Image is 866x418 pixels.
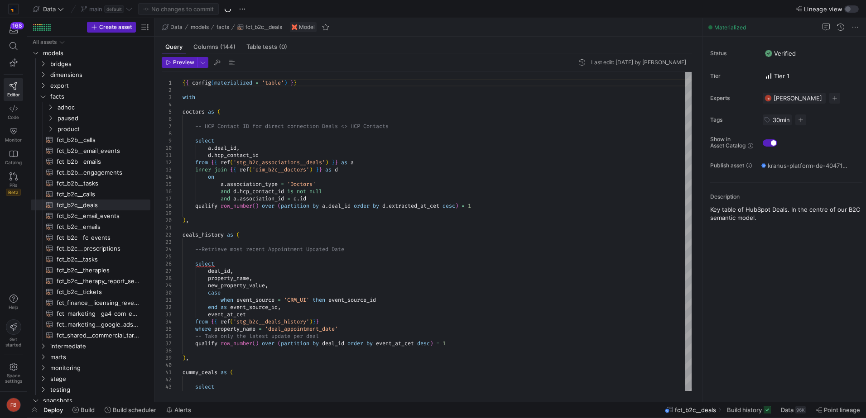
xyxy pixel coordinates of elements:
span: association_type [227,180,278,188]
span: end [208,304,217,311]
img: https://storage.googleapis.com/y42-prod-data-exchange/images/RPxujLVyfKs3dYbCaMXym8FJVsr3YB0cxJXX... [9,5,18,14]
div: 7 [162,123,172,130]
span: intermediate [50,341,149,351]
span: event_source_id [328,296,376,304]
a: Editor [4,78,23,101]
span: as [208,108,214,115]
span: stage [50,374,149,384]
a: Spacesettings [4,359,23,388]
span: fct_b2c__deals​​​​​​​​​​ [57,200,140,210]
div: Press SPACE to select this row. [31,243,150,254]
span: hcp_contact_id [214,152,259,159]
span: ) [325,159,328,166]
span: . [211,144,214,152]
div: 19 [162,209,172,217]
span: on [208,173,214,180]
button: Data [31,3,66,15]
span: . [385,202,389,209]
div: Last edit: [DATE] by [PERSON_NAME] [591,59,686,66]
div: Press SPACE to select this row. [31,123,150,134]
span: fct_b2c__fc_events​​​​​​​​​​ [57,233,140,243]
span: Tier [710,73,755,79]
div: 29 [162,282,172,289]
span: } [332,159,335,166]
span: select [195,137,214,144]
span: fct_b2c__therapy_report_sendouts​​​​​​​​​​ [57,276,140,286]
span: Data [170,24,183,30]
span: fct_b2c__emails​​​​​​​​​​ [57,222,140,232]
span: case [208,289,221,296]
a: fct_finance__licensing_revenue​​​​​​​​​​ [31,297,150,308]
button: Create asset [87,22,136,33]
span: then [313,296,325,304]
span: Columns [193,44,236,50]
div: 21 [162,224,172,231]
div: 5 [162,108,172,115]
div: Press SPACE to select this row. [31,80,150,91]
span: ref [221,159,230,166]
span: snapshots [43,395,149,406]
span: order [354,202,370,209]
a: fct_b2c__emails​​​​​​​​​​ [31,221,150,232]
span: deal_id [214,144,236,152]
span: null [309,188,322,195]
span: Space settings [5,373,22,384]
p: Key table of HubSpot Deals. In the centre of our B2C semantic model. [710,205,862,222]
span: a [208,144,211,152]
span: d [382,202,385,209]
div: Press SPACE to select this row. [31,297,150,308]
span: fct_b2b__engagements​​​​​​​​​​ [57,167,140,178]
a: fct_b2b__email_events​​​​​​​​​​ [31,145,150,156]
div: Press SPACE to select this row. [31,265,150,275]
button: Alerts [162,402,195,418]
span: and [221,188,230,195]
div: Press SPACE to select this row. [31,156,150,167]
a: https://storage.googleapis.com/y42-prod-data-exchange/images/RPxujLVyfKs3dYbCaMXym8FJVsr3YB0cxJXX... [4,1,23,17]
span: fct_b2c__deals [245,24,282,30]
div: 14 [162,173,172,180]
div: 16 [162,188,172,195]
div: 18 [162,202,172,209]
div: Press SPACE to select this row. [31,189,150,199]
span: . [224,180,227,188]
span: 'Doctors' [287,180,316,188]
span: } [290,79,293,86]
span: -- HCP Contact ID for direct connection Deals <> H [195,123,354,130]
div: FB [6,398,21,412]
span: 'stg_b2c_associations__deals' [233,159,325,166]
span: a [351,159,354,166]
a: fct_b2b__engagements​​​​​​​​​​ [31,167,150,178]
span: fct_b2b__email_events​​​​​​​​​​ [57,146,140,156]
span: id [300,195,306,202]
div: 24 [162,246,172,253]
div: 28 [162,275,172,282]
div: Press SPACE to select this row. [31,254,150,265]
span: fct_b2b__tasks​​​​​​​​​​ [57,178,140,189]
img: Verified [765,50,772,57]
span: fct_b2b__emails​​​​​​​​​​ [57,157,140,167]
div: Press SPACE to select this row. [31,37,150,47]
span: facts [216,24,229,30]
span: 30min [773,116,790,123]
div: 4 [162,101,172,108]
div: Press SPACE to select this row. [31,178,150,189]
img: undefined [292,24,297,30]
span: testing [50,385,149,395]
button: Tier 1 - CriticalTier 1 [763,70,792,82]
span: Data [43,5,56,13]
span: fct_b2c__therapies​​​​​​​​​​ [57,265,140,275]
div: 2 [162,86,172,94]
div: Press SPACE to select this row. [31,286,150,297]
span: Publish asset [710,162,744,169]
div: 13 [162,166,172,173]
span: paused [58,113,149,123]
button: models [188,22,211,33]
span: , [186,217,189,224]
div: Press SPACE to select this row. [31,275,150,286]
span: Create asset [99,24,132,30]
span: (0) [279,44,287,50]
span: from [195,159,208,166]
span: Editor [7,92,20,97]
span: as [221,304,227,311]
span: adhoc [58,102,149,113]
